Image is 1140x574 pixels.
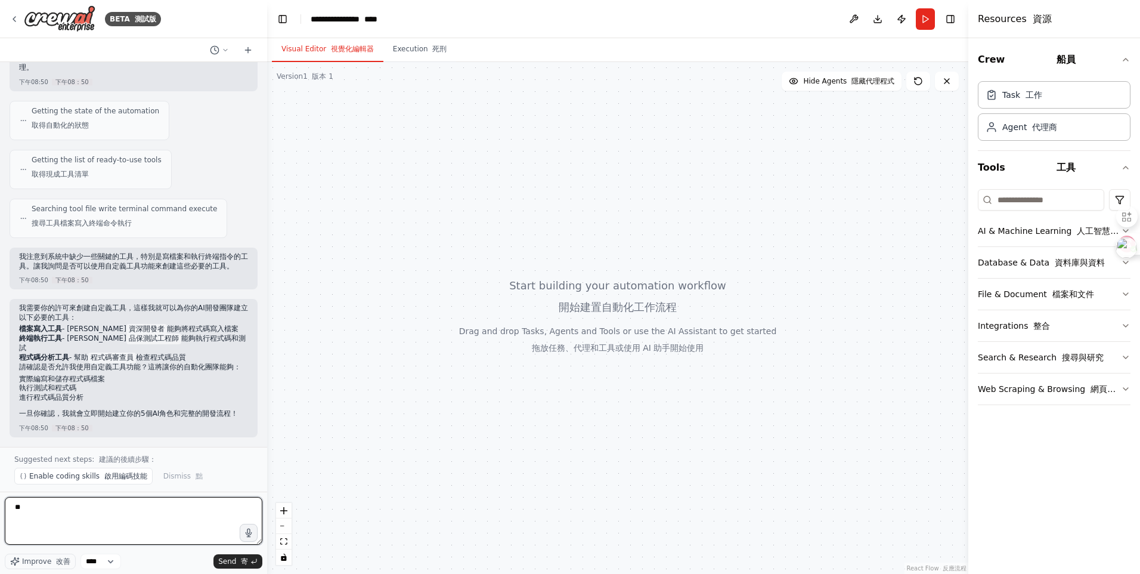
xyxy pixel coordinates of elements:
[163,471,203,481] span: Dismiss
[157,468,209,484] button: Dismiss 黜
[104,472,147,480] font: 啟用編碼技能
[276,503,292,565] div: React Flow controls
[19,409,248,419] p: 一旦你確認，我就會立即開始建立你的5個AI角色和完整的開發流程！
[52,425,92,431] font: 下午08：50
[19,353,248,363] li: - 幫助 檢查程式碼品質
[943,565,966,572] font: 反應流程
[5,554,76,569] button: Improve 改善
[1052,289,1094,299] font: 檔案和文件
[241,557,248,566] font: 寄
[978,215,1130,246] button: AI & Machine Learning 人工智慧與機器學習
[1057,162,1076,173] font: 工具
[277,72,333,81] div: Version 1
[126,334,181,344] code: 品保測試工程師
[978,279,1130,310] button: File & Document 檔案和文件
[218,557,248,566] span: Send
[32,121,89,129] font: 取得自動化的狀態
[19,353,69,362] strong: 程式碼分析工具
[32,155,162,184] span: Getting the list of ready-to-use tools
[1002,89,1042,101] div: Task
[32,219,132,227] font: 搜尋工具檔案寫入終端命令執行
[213,554,262,569] button: Send 寄
[32,170,89,178] font: 取得現成工具清單
[205,43,234,57] button: Switch to previous chat
[99,455,156,464] font: 建議的後續步驟：
[274,11,291,27] button: Hide left sidebar
[19,334,248,353] li: - [PERSON_NAME] 能夠執行程式碼和測試
[272,37,383,62] button: Visual Editor
[135,15,156,23] font: 測試版
[311,13,410,25] nav: breadcrumb
[19,252,248,271] p: 我注意到系統中缺少一些關鍵的工具，特別是寫檔案和執行終端指令的工具。讓我詢問是否可以使用自定義工具功能來創建這些必要的工具。
[803,76,894,86] span: Hide Agents
[978,76,1130,150] div: Crew 船員
[906,565,966,572] a: React Flow attribution
[978,247,1130,278] button: Database & Data 資料庫與資料
[1062,353,1104,362] font: 搜尋與研究
[19,424,248,433] div: 下午08:50
[29,471,147,481] span: Enable coding skills
[276,550,292,565] button: toggle interactivity
[978,43,1130,76] button: Crew 船員
[238,43,258,57] button: Start a new chat
[1033,321,1050,331] font: 整合
[432,45,447,53] font: 死刑
[19,276,248,285] div: 下午08:50
[276,534,292,550] button: fit view
[383,37,457,62] button: Execution
[32,106,159,135] span: Getting the state of the automation
[942,11,959,27] button: Hide right sidebar
[14,455,253,464] p: Suggested next steps:
[1026,90,1042,100] font: 工作
[52,277,92,283] font: 下午08：50
[19,304,248,322] p: 我需要你的許可來創建自定義工具，這樣我就可以為你的AI開發團隊建立以下必要的工具：
[240,524,258,542] button: Click to speak your automation idea
[19,384,248,393] li: 執行測試和程式碼
[19,363,248,372] p: 請確認是否允許我使用自定義工具功能？這將讓你的自動化團隊能夠：
[1055,258,1105,267] font: 資料庫與資料
[22,557,70,566] span: Improve
[19,334,62,342] strong: 終端執行工具
[56,557,70,566] font: 改善
[851,77,894,85] font: 隱藏代理程式
[978,383,1121,395] div: Web Scraping & Browsing
[105,12,161,26] div: BETA
[312,72,333,81] font: 版本 1
[782,72,902,91] button: Hide Agents 隱藏代理程式
[1002,121,1057,133] div: Agent
[978,225,1121,237] div: AI & Machine Learning
[14,468,153,484] button: Enable coding skills 啟用編碼技能
[19,78,248,87] div: 下午08:50
[1032,122,1057,132] font: 代理商
[32,204,217,233] span: Searching tool file write terminal command execute
[978,342,1130,373] button: Search & Research 搜尋與研究
[126,324,167,335] code: 資深開發者
[196,472,203,480] font: 黜
[88,353,136,363] code: 程式碼審查員
[276,519,292,534] button: zoom out
[978,257,1105,269] div: Database & Data
[1057,54,1076,65] font: 船員
[331,45,374,53] font: 視覺化編輯器
[19,325,248,334] li: - [PERSON_NAME] 能夠將程式碼寫入檔案
[978,288,1094,300] div: File & Document
[19,393,248,403] li: 進行程式碼品質分析
[978,351,1104,363] div: Search & Research
[52,79,92,85] font: 下午08：50
[276,503,292,519] button: zoom in
[978,374,1130,405] button: Web Scraping & Browsing 網頁抓取和瀏覽
[978,320,1050,332] div: Integrations
[19,325,62,333] strong: 檔案寫入工具
[978,151,1130,184] button: Tools 工具
[1033,13,1052,24] font: 資源
[24,5,95,32] img: Logo
[978,12,1052,26] h4: Resources
[19,375,248,384] li: 實際編寫和儲存程式碼檔案
[978,310,1130,341] button: Integrations 整合
[978,184,1130,415] div: Tools 工具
